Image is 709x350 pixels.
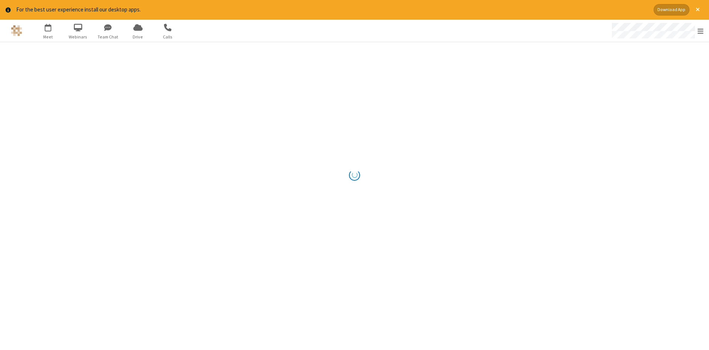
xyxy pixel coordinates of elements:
button: Logo [3,20,30,42]
button: Close alert [692,4,703,16]
span: Team Chat [94,34,122,40]
img: QA Selenium DO NOT DELETE OR CHANGE [11,25,22,36]
span: Webinars [64,34,92,40]
span: Meet [34,34,62,40]
span: Drive [124,34,152,40]
div: Open menu [605,20,709,42]
div: For the best user experience install our desktop apps. [16,6,648,14]
span: Calls [154,34,182,40]
button: Download App [654,4,689,16]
